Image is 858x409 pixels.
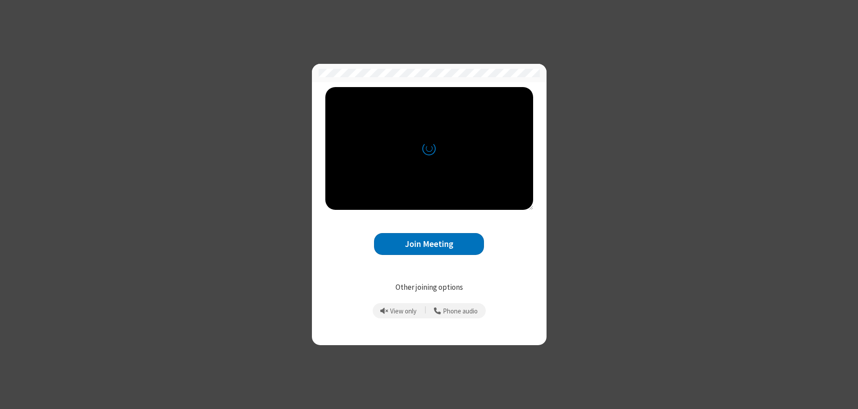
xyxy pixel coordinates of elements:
p: Other joining options [325,282,533,293]
span: View only [390,308,416,315]
button: Join Meeting [374,233,484,255]
span: Phone audio [443,308,478,315]
button: Use your phone for mic and speaker while you view the meeting on this device. [431,303,481,318]
button: Prevent echo when there is already an active mic and speaker in the room. [377,303,420,318]
span: | [425,305,426,317]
